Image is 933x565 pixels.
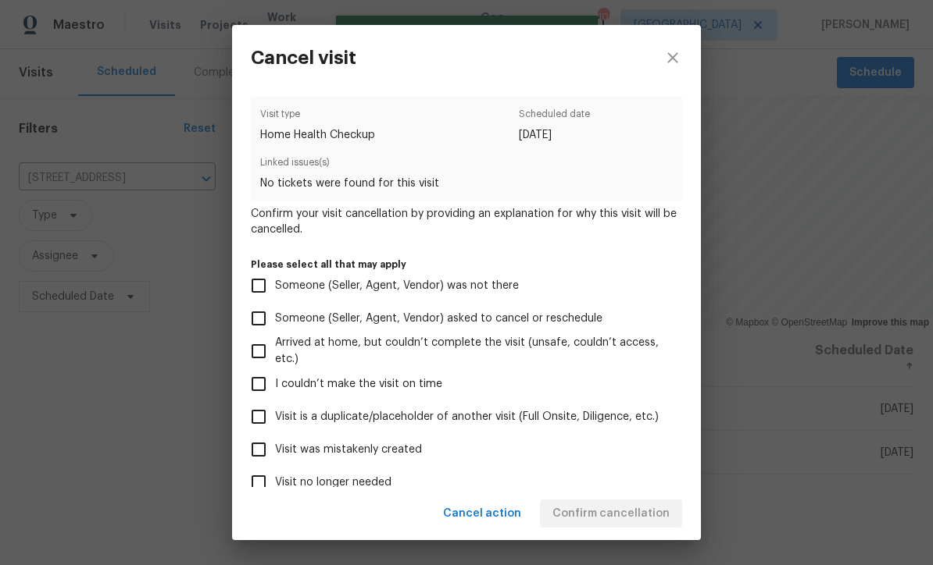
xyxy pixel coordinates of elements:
[519,127,590,143] span: [DATE]
[275,311,602,327] span: Someone (Seller, Agent, Vendor) asked to cancel or reschedule
[519,106,590,127] span: Scheduled date
[275,409,659,425] span: Visit is a duplicate/placeholder of another visit (Full Onsite, Diligence, etc.)
[251,47,356,69] h3: Cancel visit
[251,260,682,269] label: Please select all that may apply
[275,376,442,393] span: I couldn’t make the visit on time
[260,127,375,143] span: Home Health Checkup
[260,106,375,127] span: Visit type
[275,335,670,368] span: Arrived at home, but couldn’t complete the visit (unsafe, couldn’t access, etc.)
[275,474,391,491] span: Visit no longer needed
[260,155,673,176] span: Linked issues(s)
[437,499,527,528] button: Cancel action
[645,25,701,91] button: close
[251,206,682,237] span: Confirm your visit cancellation by providing an explanation for why this visit will be cancelled.
[275,442,422,458] span: Visit was mistakenly created
[443,504,521,524] span: Cancel action
[260,176,673,191] span: No tickets were found for this visit
[275,278,519,294] span: Someone (Seller, Agent, Vendor) was not there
